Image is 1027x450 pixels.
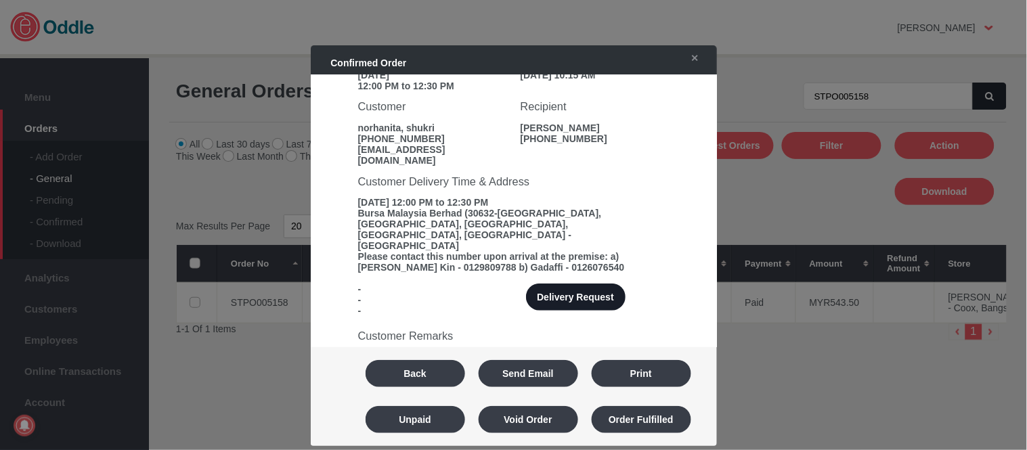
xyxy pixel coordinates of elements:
[358,144,507,166] div: [EMAIL_ADDRESS][DOMAIN_NAME]
[358,175,670,188] h3: Customer Delivery Time & Address
[526,284,626,311] button: Delivery Request
[366,360,465,387] button: Back
[358,81,507,91] div: 12:00 PM to 12:30 PM
[521,133,670,144] div: [PHONE_NUMBER]
[592,406,691,433] button: Order Fulfilled
[358,330,670,342] h3: Customer Remarks
[521,122,670,133] div: [PERSON_NAME]
[358,100,507,113] h3: Customer
[479,360,578,387] button: Send Email
[358,305,507,316] div: -
[358,133,507,144] div: [PHONE_NUMBER]
[479,406,578,433] button: Void Order
[366,406,465,433] button: Unpaid
[358,208,670,251] div: Bursa Malaysia Berhad (30632-[GEOGRAPHIC_DATA], [GEOGRAPHIC_DATA], [GEOGRAPHIC_DATA], [GEOGRAPHIC...
[521,100,670,113] h3: Recipient
[358,251,670,273] div: Please contact this number upon arrival at the premise: a) [PERSON_NAME] Kin - 0129809788 b) Gada...
[678,46,706,70] a: ✕
[358,284,507,294] div: -
[592,360,691,387] button: Print
[358,122,507,133] div: norhanita, shukri
[358,70,507,81] div: [DATE]
[318,51,671,75] div: Confirmed Order
[521,70,670,81] div: [DATE] 10:15 AM
[358,197,670,208] div: [DATE] 12:00 PM to 12:30 PM
[358,294,507,305] div: -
